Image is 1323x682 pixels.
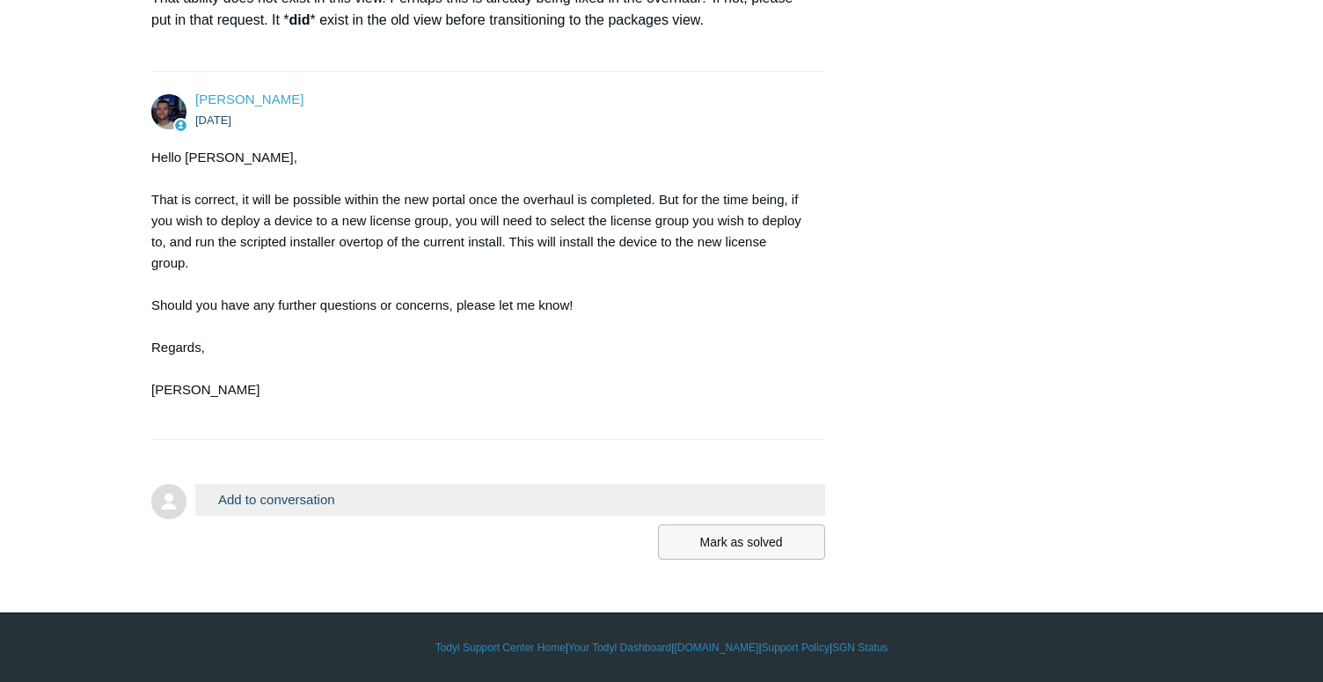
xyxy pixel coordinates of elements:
a: SGN Status [832,640,888,656]
button: Add to conversation [195,484,825,515]
span: Connor Davis [195,92,303,106]
a: [DOMAIN_NAME] [674,640,758,656]
b: did [289,12,311,27]
a: Todyl Support Center Home [435,640,566,656]
button: Mark as solved [658,524,825,560]
div: | | | | [151,640,1172,656]
a: [PERSON_NAME] [195,92,303,106]
a: Support Policy [762,640,830,656]
div: Hello [PERSON_NAME], That is correct, it will be possible within the new portal once the overhaul... [151,147,808,422]
time: 09/22/2025, 12:59 [195,114,231,127]
a: Your Todyl Dashboard [568,640,671,656]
